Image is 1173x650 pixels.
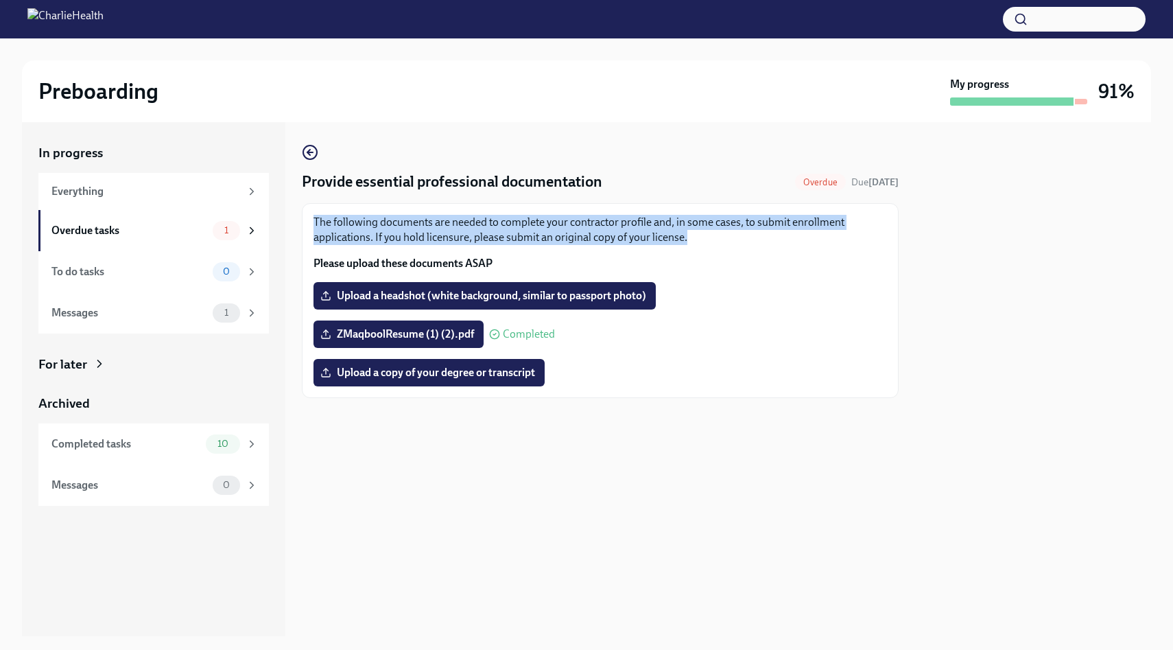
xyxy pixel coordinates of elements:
a: In progress [38,144,269,162]
span: 1 [216,225,237,235]
span: Upload a copy of your degree or transcript [323,366,535,380]
div: Messages [51,305,207,321]
span: Due [851,176,899,188]
a: Overdue tasks1 [38,210,269,251]
span: Overdue [795,177,846,187]
div: Overdue tasks [51,223,207,238]
span: Upload a headshot (white background, similar to passport photo) [323,289,646,303]
p: The following documents are needed to complete your contractor profile and, in some cases, to sub... [313,215,887,245]
label: Upload a copy of your degree or transcript [313,359,545,386]
a: Messages0 [38,465,269,506]
img: CharlieHealth [27,8,104,30]
a: Archived [38,395,269,413]
a: Everything [38,173,269,210]
label: ZMaqboolResume (1) (2).pdf [313,321,484,348]
a: For later [38,356,269,373]
span: ZMaqboolResume (1) (2).pdf [323,327,474,341]
span: September 29th, 2025 06:00 [851,176,899,189]
a: To do tasks0 [38,251,269,292]
a: Completed tasks10 [38,423,269,465]
div: Everything [51,184,240,199]
span: 10 [209,439,237,449]
h4: Provide essential professional documentation [302,172,602,192]
div: For later [38,356,87,373]
strong: Please upload these documents ASAP [313,257,493,270]
span: 1 [216,307,237,318]
label: Upload a headshot (white background, similar to passport photo) [313,282,656,310]
h3: 91% [1098,79,1135,104]
span: 0 [215,480,238,490]
div: Messages [51,478,207,493]
h2: Preboarding [38,78,158,105]
a: Messages1 [38,292,269,334]
div: To do tasks [51,264,207,279]
div: Completed tasks [51,437,200,452]
strong: [DATE] [868,176,899,188]
strong: My progress [950,77,1009,92]
span: 0 [215,266,238,277]
span: Completed [503,329,555,340]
